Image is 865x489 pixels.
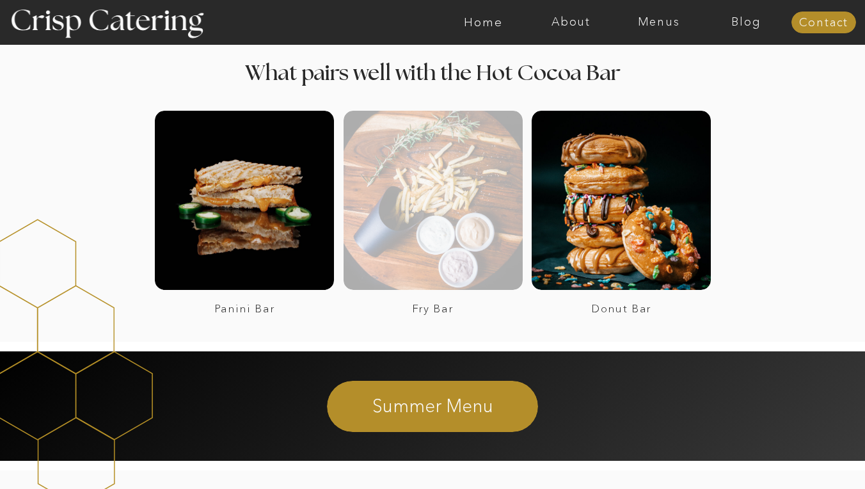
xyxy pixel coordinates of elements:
a: Donut Bar [534,303,708,315]
a: Fry Bar [345,303,520,315]
a: Blog [702,16,790,29]
a: Summer Menu [259,394,607,417]
a: Menus [615,16,702,29]
a: Contact [791,17,856,29]
a: Home [440,16,527,29]
a: About [527,16,615,29]
span: Text us [5,31,40,43]
a: Panini Bar [157,303,331,315]
h2: What pairs well with the Hot Cocoa Bar [195,63,671,88]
